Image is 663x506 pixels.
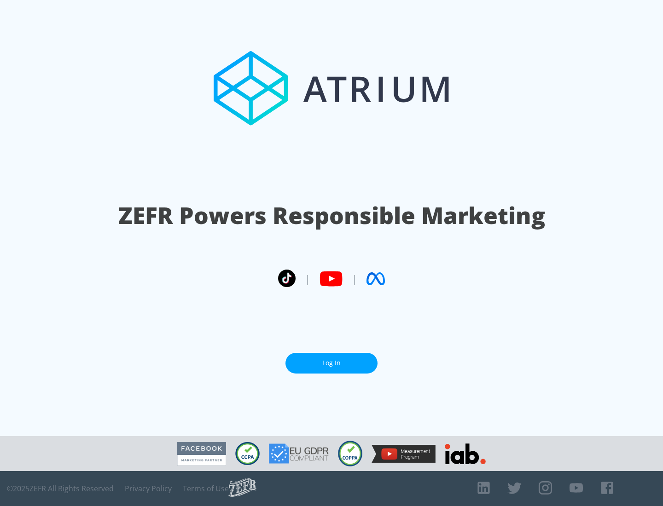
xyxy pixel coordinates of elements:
img: COPPA Compliant [338,441,362,466]
a: Terms of Use [183,484,229,493]
img: GDPR Compliant [269,443,329,464]
a: Log In [285,353,378,374]
span: © 2025 ZEFR All Rights Reserved [7,484,114,493]
img: YouTube Measurement Program [372,445,436,463]
h1: ZEFR Powers Responsible Marketing [118,200,545,231]
a: Privacy Policy [125,484,172,493]
span: | [352,272,357,286]
img: IAB [445,443,486,464]
img: Facebook Marketing Partner [177,442,226,466]
span: | [305,272,310,286]
img: CCPA Compliant [235,442,260,465]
